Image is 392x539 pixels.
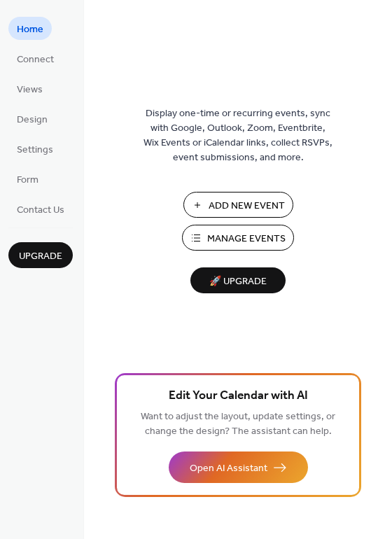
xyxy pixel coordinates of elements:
[209,199,285,213] span: Add New Event
[207,232,286,246] span: Manage Events
[8,242,73,268] button: Upgrade
[17,203,64,218] span: Contact Us
[17,173,38,188] span: Form
[8,77,51,100] a: Views
[183,192,293,218] button: Add New Event
[8,197,73,220] a: Contact Us
[190,461,267,476] span: Open AI Assistant
[17,22,43,37] span: Home
[17,113,48,127] span: Design
[8,167,47,190] a: Form
[169,451,308,483] button: Open AI Assistant
[19,249,62,264] span: Upgrade
[169,386,308,406] span: Edit Your Calendar with AI
[17,52,54,67] span: Connect
[8,137,62,160] a: Settings
[8,17,52,40] a: Home
[141,407,335,441] span: Want to adjust the layout, update settings, or change the design? The assistant can help.
[199,272,277,291] span: 🚀 Upgrade
[17,83,43,97] span: Views
[8,107,56,130] a: Design
[182,225,294,251] button: Manage Events
[143,106,332,165] span: Display one-time or recurring events, sync with Google, Outlook, Zoom, Eventbrite, Wix Events or ...
[190,267,286,293] button: 🚀 Upgrade
[17,143,53,157] span: Settings
[8,47,62,70] a: Connect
